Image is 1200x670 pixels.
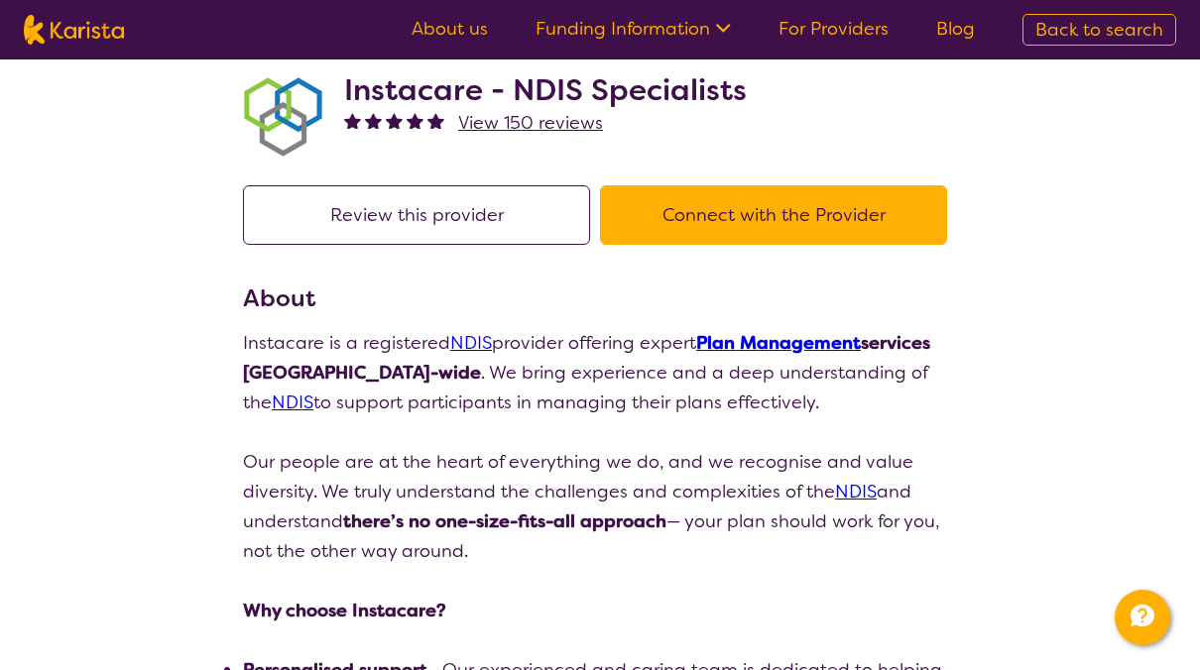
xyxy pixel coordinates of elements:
img: fullstar [365,112,382,129]
a: NDIS [835,480,877,503]
img: Karista logo [24,15,124,45]
img: obkhna0zu27zdd4ubuus.png [243,77,322,157]
a: NDIS [450,331,492,355]
button: Connect with the Provider [600,185,947,245]
strong: there’s no one-size-fits-all approach [343,509,666,533]
a: For Providers [779,17,889,41]
img: fullstar [407,112,423,129]
a: Back to search [1022,14,1176,46]
button: Channel Menu [1115,590,1170,645]
span: Back to search [1035,18,1163,42]
img: fullstar [344,112,361,129]
img: fullstar [386,112,403,129]
p: Our people are at the heart of everything we do, and we recognise and value diversity. We truly u... [243,447,957,566]
a: Connect with the Provider [600,203,957,227]
h2: Instacare - NDIS Specialists [344,72,747,108]
h3: About [243,280,957,316]
strong: Why choose Instacare? [243,599,446,622]
a: Funding Information [536,17,731,41]
span: View 150 reviews [458,111,603,135]
img: fullstar [427,112,444,129]
a: Plan Management [696,331,861,355]
a: NDIS [272,391,313,414]
button: Review this provider [243,185,590,245]
a: Review this provider [243,203,600,227]
p: Instacare is a registered provider offering expert . We bring experience and a deep understanding... [243,328,957,417]
a: Blog [936,17,975,41]
a: About us [412,17,488,41]
a: View 150 reviews [458,108,603,138]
